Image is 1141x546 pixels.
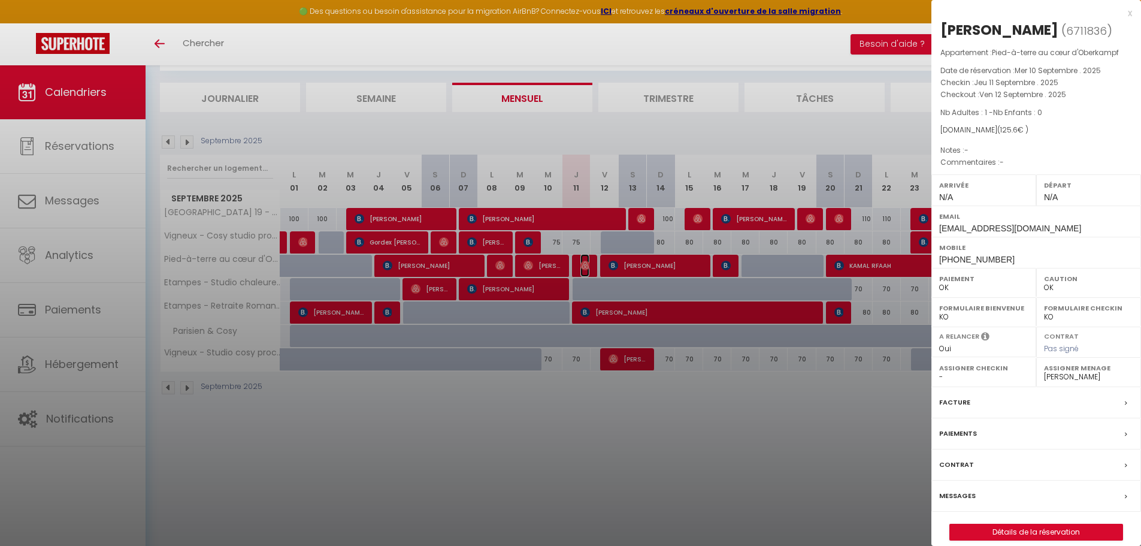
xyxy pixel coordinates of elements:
[939,427,977,440] label: Paiements
[940,156,1132,168] p: Commentaires :
[981,331,989,345] i: Sélectionner OUI si vous souhaiter envoyer les séquences de messages post-checkout
[1061,22,1112,39] span: ( )
[1000,125,1018,135] span: 125.6
[1090,492,1132,537] iframe: Chat
[939,255,1015,264] span: [PHONE_NUMBER]
[940,20,1058,40] div: [PERSON_NAME]
[939,210,1133,222] label: Email
[940,125,1132,136] div: [DOMAIN_NAME]
[939,302,1028,314] label: Formulaire Bienvenue
[1000,157,1004,167] span: -
[979,89,1066,99] span: Ven 12 Septembre . 2025
[1044,343,1079,354] span: Pas signé
[974,77,1058,88] span: Jeu 11 Septembre . 2025
[939,458,974,471] label: Contrat
[964,145,969,155] span: -
[939,331,979,342] label: A relancer
[997,125,1028,135] span: ( € )
[1015,65,1101,76] span: Mer 10 Septembre . 2025
[939,179,1028,191] label: Arrivée
[940,89,1132,101] p: Checkout :
[939,396,970,409] label: Facture
[931,6,1132,20] div: x
[939,362,1028,374] label: Assigner Checkin
[992,47,1119,58] span: Pied-à-terre au cœur d'Oberkampf
[1044,302,1133,314] label: Formulaire Checkin
[939,224,1081,233] span: [EMAIL_ADDRESS][DOMAIN_NAME]
[939,242,1133,254] label: Mobile
[939,273,1028,285] label: Paiement
[950,524,1122,540] a: Détails de la réservation
[940,77,1132,89] p: Checkin :
[940,107,1042,117] span: Nb Adultes : 1 -
[1044,362,1133,374] label: Assigner Menage
[940,47,1132,59] p: Appartement :
[939,490,976,502] label: Messages
[939,192,953,202] span: N/A
[10,5,46,41] button: Ouvrir le widget de chat LiveChat
[1044,273,1133,285] label: Caution
[940,144,1132,156] p: Notes :
[1044,331,1079,339] label: Contrat
[1066,23,1107,38] span: 6711836
[940,65,1132,77] p: Date de réservation :
[1044,192,1058,202] span: N/A
[993,107,1042,117] span: Nb Enfants : 0
[1044,179,1133,191] label: Départ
